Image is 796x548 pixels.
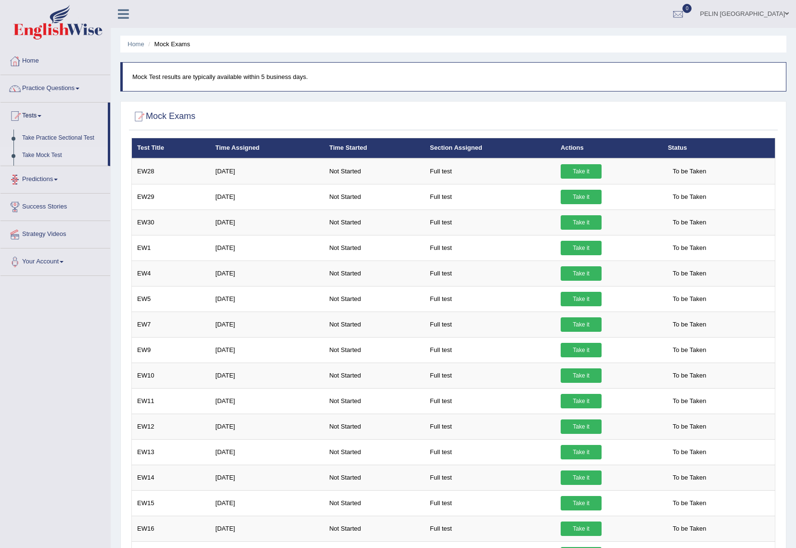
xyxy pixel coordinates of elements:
[0,75,110,99] a: Practice Questions
[424,337,555,363] td: Full test
[324,465,424,490] td: Not Started
[668,343,711,357] span: To be Taken
[210,158,324,184] td: [DATE]
[0,194,110,218] a: Success Stories
[132,235,210,261] td: EW1
[424,312,555,337] td: Full test
[561,190,602,204] a: Take it
[324,363,424,388] td: Not Started
[0,166,110,190] a: Predictions
[324,261,424,286] td: Not Started
[424,490,555,516] td: Full test
[132,337,210,363] td: EW9
[132,363,210,388] td: EW10
[210,516,324,541] td: [DATE]
[561,317,602,332] a: Take it
[210,209,324,235] td: [DATE]
[0,48,110,72] a: Home
[324,209,424,235] td: Not Started
[561,445,602,459] a: Take it
[210,465,324,490] td: [DATE]
[128,40,144,48] a: Home
[561,164,602,179] a: Take it
[210,388,324,414] td: [DATE]
[210,312,324,337] td: [DATE]
[210,184,324,209] td: [DATE]
[668,445,711,459] span: To be Taken
[324,490,424,516] td: Not Started
[324,388,424,414] td: Not Started
[561,266,602,281] a: Take it
[561,368,602,383] a: Take it
[324,235,424,261] td: Not Started
[324,439,424,465] td: Not Started
[18,130,108,147] a: Take Practice Sectional Test
[324,184,424,209] td: Not Started
[132,312,210,337] td: EW7
[132,138,210,158] th: Test Title
[668,470,711,485] span: To be Taken
[132,261,210,286] td: EW4
[132,516,210,541] td: EW16
[424,516,555,541] td: Full test
[424,158,555,184] td: Full test
[424,235,555,261] td: Full test
[668,522,711,536] span: To be Taken
[210,235,324,261] td: [DATE]
[561,394,602,408] a: Take it
[668,394,711,408] span: To be Taken
[424,465,555,490] td: Full test
[132,184,210,209] td: EW29
[668,241,711,255] span: To be Taken
[561,522,602,536] a: Take it
[146,39,190,49] li: Mock Exams
[210,138,324,158] th: Time Assigned
[424,261,555,286] td: Full test
[424,363,555,388] td: Full test
[424,286,555,312] td: Full test
[210,414,324,439] td: [DATE]
[424,439,555,465] td: Full test
[0,103,108,127] a: Tests
[561,215,602,230] a: Take it
[668,164,711,179] span: To be Taken
[131,109,195,124] h2: Mock Exams
[424,138,555,158] th: Section Assigned
[210,363,324,388] td: [DATE]
[0,248,110,273] a: Your Account
[561,343,602,357] a: Take it
[668,368,711,383] span: To be Taken
[668,215,711,230] span: To be Taken
[132,465,210,490] td: EW14
[132,414,210,439] td: EW12
[132,286,210,312] td: EW5
[561,496,602,510] a: Take it
[324,158,424,184] td: Not Started
[682,4,692,13] span: 0
[210,337,324,363] td: [DATE]
[132,158,210,184] td: EW28
[210,439,324,465] td: [DATE]
[132,388,210,414] td: EW11
[561,470,602,485] a: Take it
[132,72,776,81] p: Mock Test results are typically available within 5 business days.
[18,164,108,181] a: History
[324,516,424,541] td: Not Started
[424,388,555,414] td: Full test
[668,317,711,332] span: To be Taken
[424,414,555,439] td: Full test
[0,221,110,245] a: Strategy Videos
[210,490,324,516] td: [DATE]
[18,147,108,164] a: Take Mock Test
[324,337,424,363] td: Not Started
[668,419,711,434] span: To be Taken
[668,266,711,281] span: To be Taken
[668,190,711,204] span: To be Taken
[132,439,210,465] td: EW13
[210,286,324,312] td: [DATE]
[424,209,555,235] td: Full test
[424,184,555,209] td: Full test
[324,286,424,312] td: Not Started
[132,209,210,235] td: EW30
[555,138,663,158] th: Actions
